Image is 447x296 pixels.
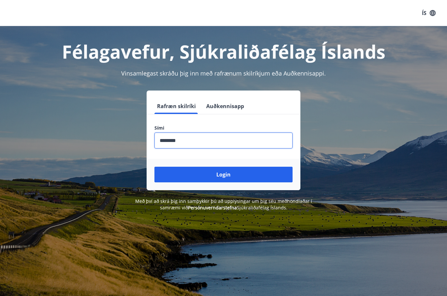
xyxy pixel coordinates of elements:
button: Rafræn skilríki [154,98,198,114]
a: Persónuverndarstefna [188,204,237,211]
span: Með því að skrá þig inn samþykkir þú að upplýsingar um þig séu meðhöndlaðar í samræmi við Sjúkral... [135,198,312,211]
button: Login [154,167,293,182]
span: Vinsamlegast skráðu þig inn með rafrænum skilríkjum eða Auðkennisappi. [121,69,326,77]
button: Auðkennisapp [204,98,247,114]
button: ÍS [418,7,439,19]
label: Sími [154,125,293,131]
h1: Félagavefur, Sjúkraliðafélag Íslands [8,39,439,64]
